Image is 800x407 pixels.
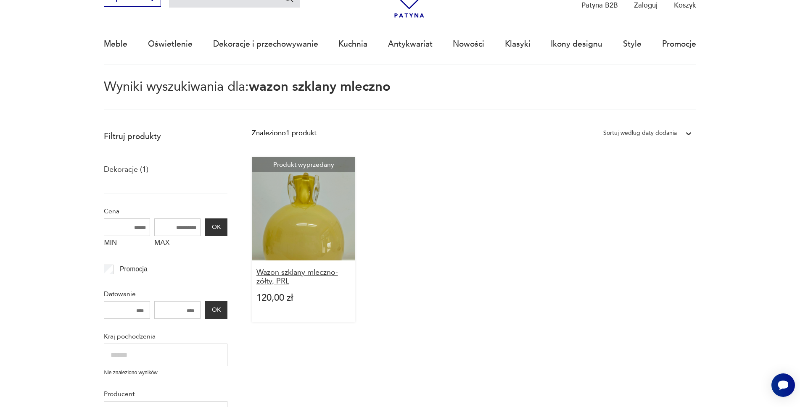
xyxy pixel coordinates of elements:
p: Koszyk [674,0,696,10]
a: Produkt wyprzedanyWazon szklany mleczno-zółty, PRLWazon szklany mleczno-zółty, PRL120,00 zł [252,157,355,322]
h3: Wazon szklany mleczno-zółty, PRL [256,268,351,286]
div: Sortuj według daty dodania [603,128,677,139]
p: Wyniki wyszukiwania dla: [104,81,696,110]
p: Promocja [120,264,148,275]
p: Patyna B2B [581,0,618,10]
a: Dekoracje (1) [104,163,148,177]
a: Kuchnia [338,25,367,63]
p: 120,00 zł [256,294,351,302]
p: Producent [104,389,227,399]
a: Ikony designu [551,25,602,63]
div: Znaleziono 1 produkt [252,128,317,139]
label: MIN [104,236,150,252]
a: Antykwariat [388,25,433,63]
a: Style [623,25,642,63]
p: Datowanie [104,289,227,299]
button: OK [205,218,227,236]
a: Oświetlenie [148,25,193,63]
label: MAX [154,236,201,252]
p: Zaloguj [634,0,657,10]
a: Meble [104,25,127,63]
a: Dekoracje i przechowywanie [213,25,318,63]
p: Filtruj produkty [104,131,227,142]
a: Klasyki [505,25,531,63]
p: Cena [104,206,227,217]
p: Kraj pochodzenia [104,331,227,342]
a: Nowości [453,25,484,63]
a: Promocje [662,25,696,63]
iframe: Smartsupp widget button [771,373,795,397]
button: OK [205,301,227,319]
span: wazon szklany mleczno [249,78,391,95]
p: Nie znaleziono wyników [104,369,227,377]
